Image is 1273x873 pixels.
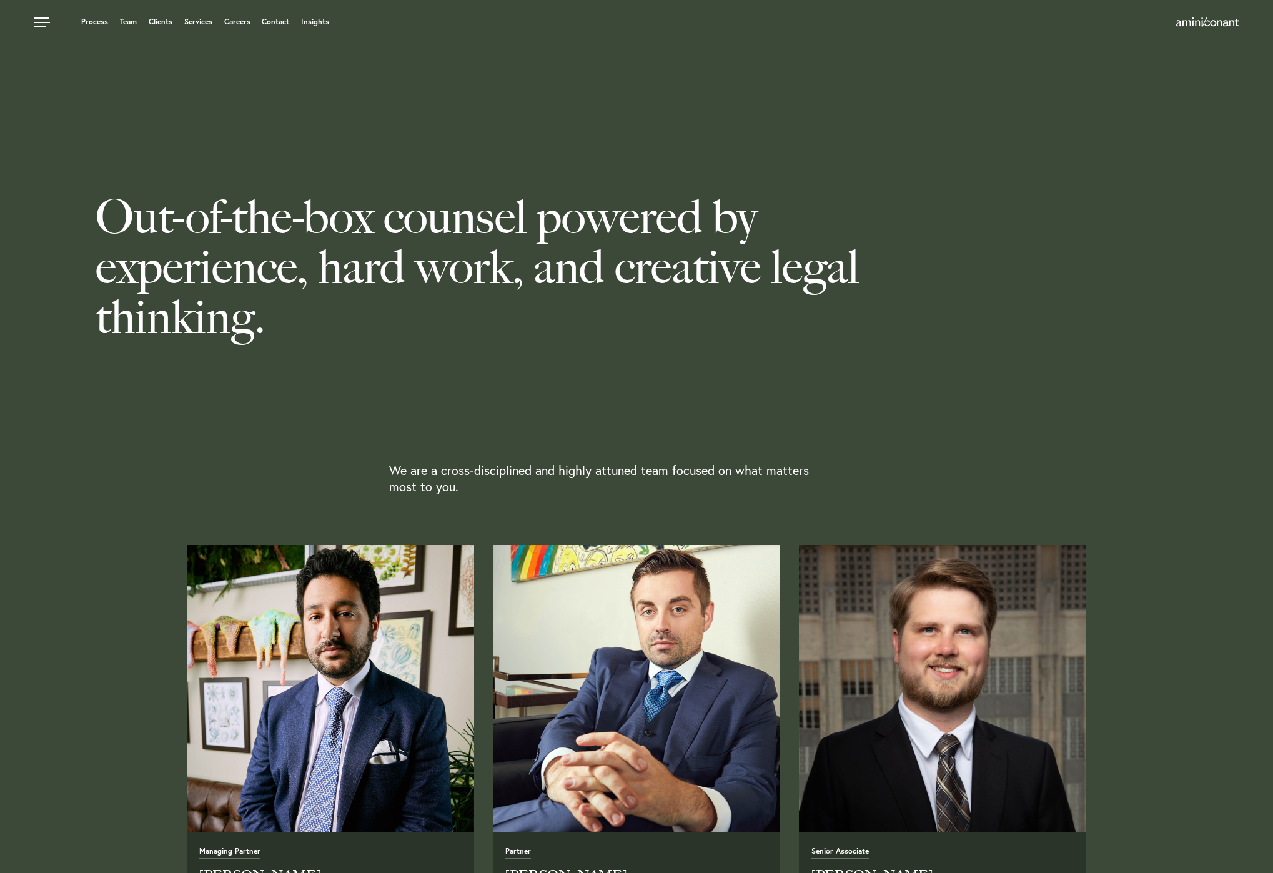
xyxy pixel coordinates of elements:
img: neema_amini-4.jpg [187,545,474,832]
a: Home [1176,18,1239,28]
a: Read Full Bio [799,545,1086,832]
span: Senior Associate [811,847,869,859]
a: Read Full Bio [187,545,474,832]
a: Process [81,18,108,26]
img: alex_conant.jpg [493,545,780,832]
p: We are a cross-disciplined and highly attuned team focused on what matters most to you. [389,462,817,495]
span: Partner [505,847,531,859]
a: Read Full Bio [493,545,780,832]
a: Services [184,18,212,26]
a: Clients [149,18,172,26]
span: Managing Partner [199,847,260,859]
a: Careers [224,18,250,26]
img: Amini & Conant [1176,17,1239,27]
a: Insights [301,18,329,26]
img: AC-Headshot-4462.jpg [799,545,1086,832]
a: Team [120,18,137,26]
a: Contact [262,18,289,26]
